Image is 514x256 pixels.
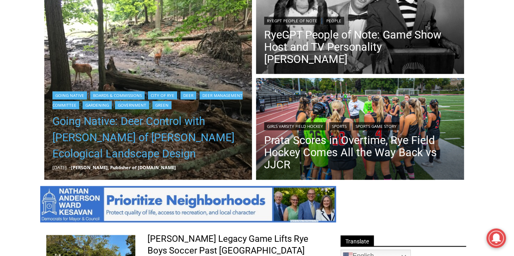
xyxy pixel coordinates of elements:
[115,101,149,109] a: Government
[152,101,171,109] a: Green
[69,164,71,170] span: –
[0,81,121,101] a: [PERSON_NAME] Read Sanctuary Fall Fest: [DATE]
[213,81,377,99] span: Intern @ [DOMAIN_NAME]
[264,17,320,25] a: RyeGPT People of Note
[256,78,464,182] a: Read More Prata Scores in Overtime, Rye Field Hockey Comes All the Way Back vs JJCR
[52,164,67,170] time: [DATE]
[7,82,108,100] h4: [PERSON_NAME] Read Sanctuary Fall Fest: [DATE]
[82,101,112,109] a: Gardening
[340,235,374,246] span: Translate
[353,122,399,130] a: Sports Game Story
[264,15,456,25] div: |
[52,113,244,162] a: Going Native: Deer Control with [PERSON_NAME] of [PERSON_NAME] Ecological Landscape Design
[71,164,176,170] a: [PERSON_NAME], Publisher of [DOMAIN_NAME]
[264,29,456,65] a: RyeGPT People of Note: Game Show Host and TV Personality [PERSON_NAME]
[90,91,145,99] a: Boards & Commissions
[195,79,394,101] a: Intern @ [DOMAIN_NAME]
[148,91,177,99] a: City of Rye
[52,90,244,109] div: | | | | | | |
[95,69,99,77] div: 6
[205,0,384,79] div: "[PERSON_NAME] and I covered the [DATE] Parade, which was a really eye opening experience as I ha...
[264,134,456,171] a: Prata Scores in Overtime, Rye Field Hockey Comes All the Way Back vs JJCR
[85,24,117,67] div: Birds of Prey: Falcon and hawk demos
[256,78,464,182] img: (PHOTO: The Rye Field Hockey team from September 16, 2025. Credit: Maureen Tsuchida.)
[180,91,196,99] a: Deer
[264,120,456,130] div: | |
[85,69,89,77] div: 2
[52,91,87,99] a: Going Native
[264,122,326,130] a: Girls Varsity Field Hockey
[91,69,93,77] div: /
[323,17,344,25] a: People
[329,122,349,130] a: Sports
